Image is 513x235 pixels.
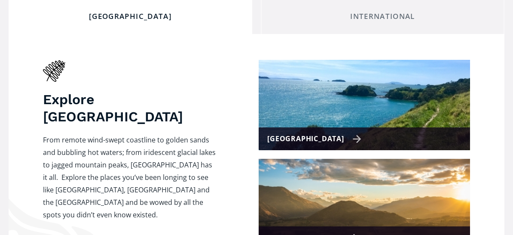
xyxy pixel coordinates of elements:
[259,60,470,150] a: [GEOGRAPHIC_DATA]
[43,134,216,221] p: From remote wind-swept coastline to golden sands and bubbling hot waters; from iridescent glacial...
[43,91,216,125] h3: Explore [GEOGRAPHIC_DATA]
[267,133,361,145] div: [GEOGRAPHIC_DATA]
[268,12,497,21] div: International
[16,12,245,21] div: [GEOGRAPHIC_DATA]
